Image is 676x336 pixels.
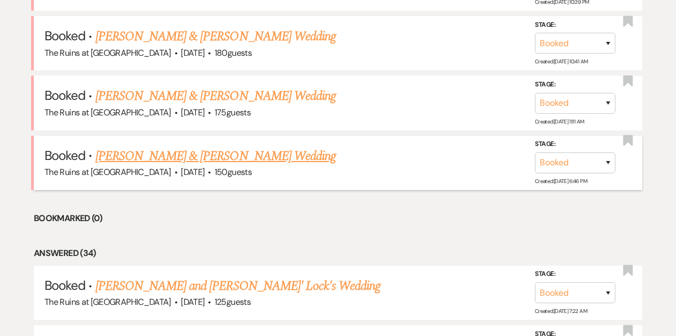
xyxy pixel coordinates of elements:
span: The Ruins at [GEOGRAPHIC_DATA] [45,47,171,59]
li: Bookmarked (0) [34,211,642,225]
span: Booked [45,87,85,104]
a: [PERSON_NAME] & [PERSON_NAME] Wedding [95,147,336,166]
span: Booked [45,277,85,294]
span: Created: [DATE] 11:11 AM [535,118,584,125]
label: Stage: [535,268,615,280]
span: Created: [DATE] 7:22 AM [535,308,587,315]
span: 150 guests [215,166,252,178]
span: The Ruins at [GEOGRAPHIC_DATA] [45,107,171,118]
span: Created: [DATE] 6:46 PM [535,178,587,185]
span: 125 guests [215,296,251,308]
span: 180 guests [215,47,252,59]
a: [PERSON_NAME] & [PERSON_NAME] Wedding [95,86,336,106]
a: [PERSON_NAME] & [PERSON_NAME] Wedding [95,27,336,46]
li: Answered (34) [34,246,642,260]
label: Stage: [535,138,615,150]
span: The Ruins at [GEOGRAPHIC_DATA] [45,296,171,308]
label: Stage: [535,79,615,91]
span: [DATE] [181,47,204,59]
label: Stage: [535,19,615,31]
span: [DATE] [181,166,204,178]
span: Booked [45,147,85,164]
span: Booked [45,27,85,44]
a: [PERSON_NAME] and [PERSON_NAME]' Lock's Wedding [95,276,381,296]
span: Created: [DATE] 10:41 AM [535,58,587,65]
span: 175 guests [215,107,251,118]
span: [DATE] [181,296,204,308]
span: [DATE] [181,107,204,118]
span: The Ruins at [GEOGRAPHIC_DATA] [45,166,171,178]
